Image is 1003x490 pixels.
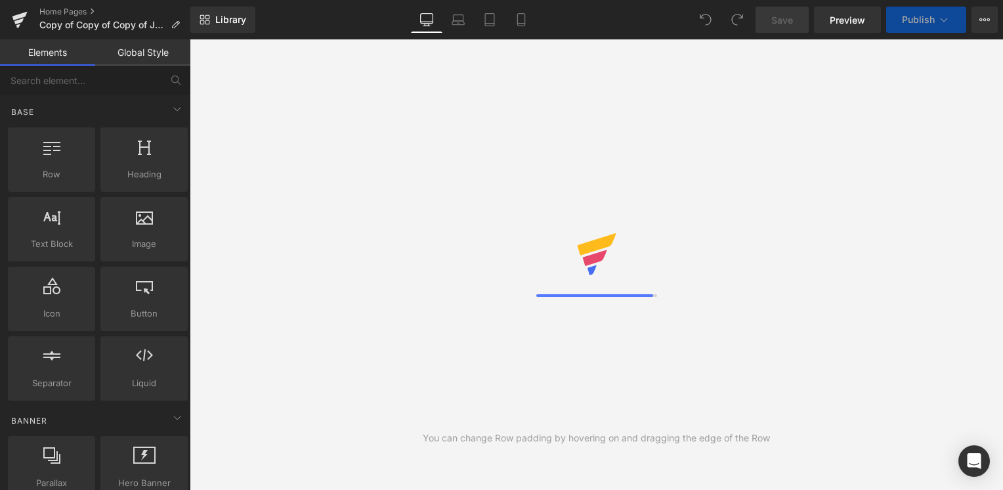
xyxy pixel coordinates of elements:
span: Icon [12,307,91,321]
span: Library [215,14,246,26]
a: New Library [190,7,255,33]
span: Base [10,106,35,118]
span: Separator [12,376,91,390]
span: Copy of Copy of Copy of July Homepage [39,20,165,30]
a: Tablet [474,7,505,33]
a: Mobile [505,7,537,33]
span: Row [12,167,91,181]
span: Heading [104,167,184,181]
button: Undo [693,7,719,33]
div: You can change Row padding by hovering on and dragging the edge of the Row [423,431,770,445]
span: Preview [830,13,865,27]
span: Publish [902,14,935,25]
div: Open Intercom Messenger [958,445,990,477]
a: Preview [814,7,881,33]
a: Desktop [411,7,442,33]
span: Banner [10,414,49,427]
span: Liquid [104,376,184,390]
span: Image [104,237,184,251]
span: Parallax [12,476,91,490]
span: Text Block [12,237,91,251]
span: Save [771,13,793,27]
span: Hero Banner [104,476,184,490]
a: Global Style [95,39,190,66]
button: More [971,7,998,33]
button: Publish [886,7,966,33]
a: Laptop [442,7,474,33]
a: Home Pages [39,7,190,17]
button: Redo [724,7,750,33]
span: Button [104,307,184,321]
